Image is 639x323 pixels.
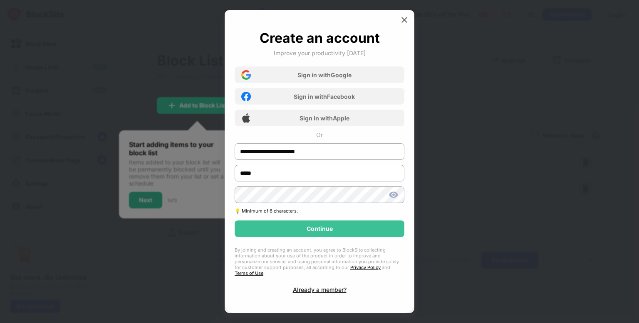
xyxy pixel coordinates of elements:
[300,115,349,122] div: Sign in with Apple
[293,286,347,293] div: Already a member?
[350,264,381,270] a: Privacy Policy
[316,131,323,138] div: Or
[241,113,251,123] img: apple-icon.png
[307,225,333,232] div: Continue
[241,70,251,80] img: google-icon.png
[274,49,366,56] div: Improve your productivity [DATE]
[235,208,404,214] div: 💡 Minimum of 6 characters.
[235,270,263,276] a: Terms of Use
[260,30,380,46] div: Create an account
[241,92,251,101] img: facebook-icon.png
[294,93,355,100] div: Sign in with Facebook
[389,190,399,200] img: show-password.svg
[297,71,352,78] div: Sign in with Google
[235,247,404,276] div: By joining and creating an account, you agree to BlockSite collecting information about your use ...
